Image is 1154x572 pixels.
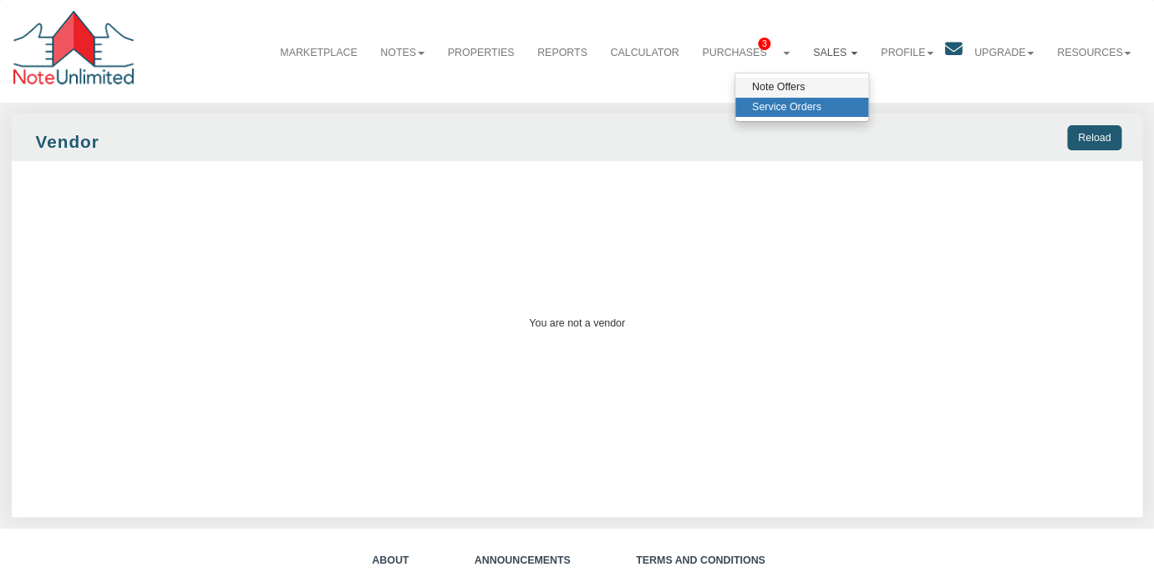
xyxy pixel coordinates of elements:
[526,33,598,73] a: Reports
[869,33,945,73] a: Profile
[636,554,765,566] a: Terms and Conditions
[369,33,435,73] a: Notes
[1045,33,1142,73] a: Resources
[598,33,690,73] a: Calculator
[690,33,801,73] a: Purchases3
[36,129,324,154] div: Vendor
[758,38,770,50] span: 3
[12,174,1142,517] div: You are not a vendor
[735,78,869,98] a: Note Offers
[475,554,571,566] a: Announcements
[801,33,869,73] a: Sales
[268,33,369,73] a: Marketplace
[735,98,869,118] a: Service Orders
[372,554,409,566] a: About
[436,33,526,73] a: Properties
[1067,125,1122,150] input: Reload
[963,33,1045,73] a: Upgrade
